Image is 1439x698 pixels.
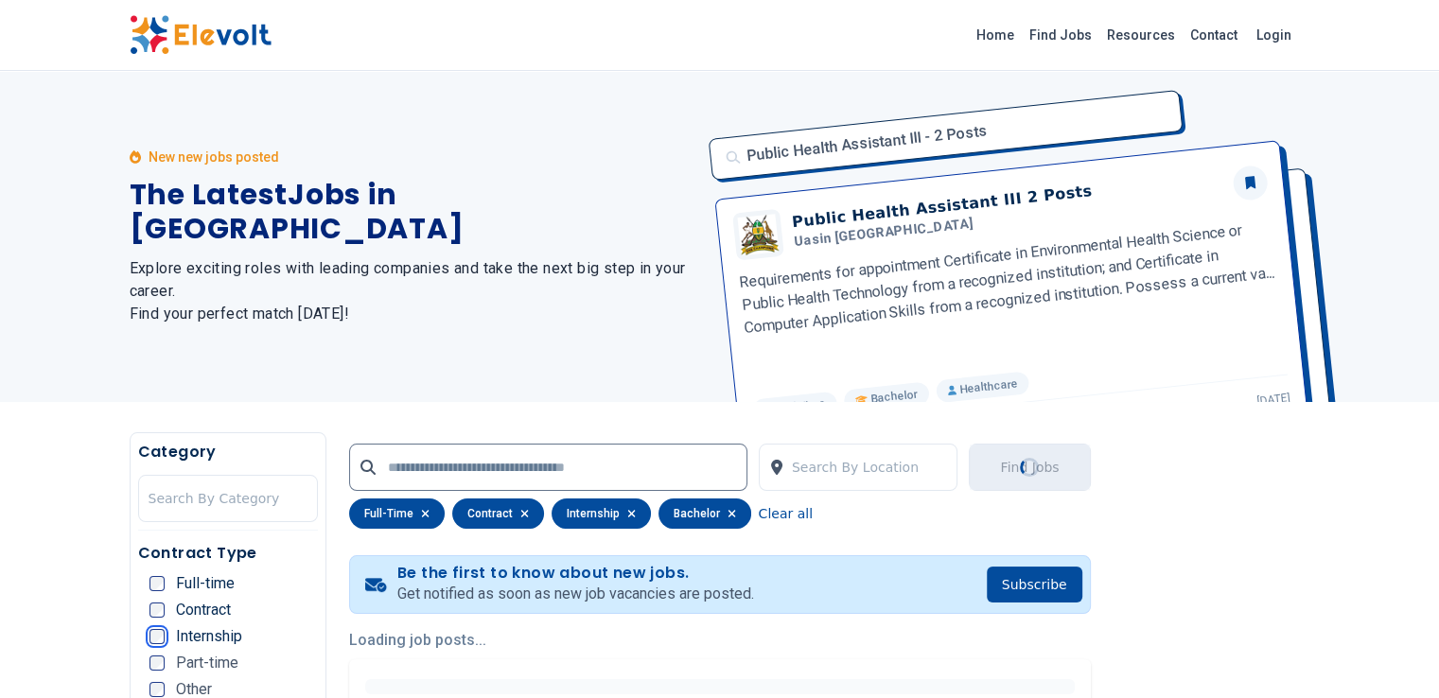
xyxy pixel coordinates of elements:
div: bachelor [658,498,751,529]
p: Loading job posts... [349,629,1091,652]
div: internship [552,498,651,529]
h1: The Latest Jobs in [GEOGRAPHIC_DATA] [130,178,697,246]
input: Part-time [149,655,165,671]
img: Elevolt [130,15,272,55]
input: Internship [149,629,165,644]
h2: Explore exciting roles with leading companies and take the next big step in your career. Find you... [130,257,697,325]
a: Login [1245,16,1303,54]
a: Home [969,20,1022,50]
span: Contract [176,602,231,618]
h5: Category [138,441,318,463]
button: Clear all [759,498,813,529]
p: New new jobs posted [149,148,279,166]
div: full-time [349,498,445,529]
span: Full-time [176,576,235,591]
span: Internship [176,629,242,644]
button: Subscribe [987,567,1082,602]
a: Resources [1099,20,1183,50]
h5: Contract Type [138,542,318,565]
p: Get notified as soon as new job vacancies are posted. [397,583,754,605]
h4: Be the first to know about new jobs. [397,564,754,583]
div: Loading... [1020,458,1040,478]
input: Contract [149,602,165,618]
a: Find Jobs [1022,20,1099,50]
div: contract [452,498,544,529]
iframe: Chat Widget [1344,607,1439,698]
span: Part-time [176,655,238,671]
button: Find JobsLoading... [969,444,1090,491]
input: Full-time [149,576,165,591]
span: Other [176,682,212,697]
a: Contact [1183,20,1245,50]
input: Other [149,682,165,697]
